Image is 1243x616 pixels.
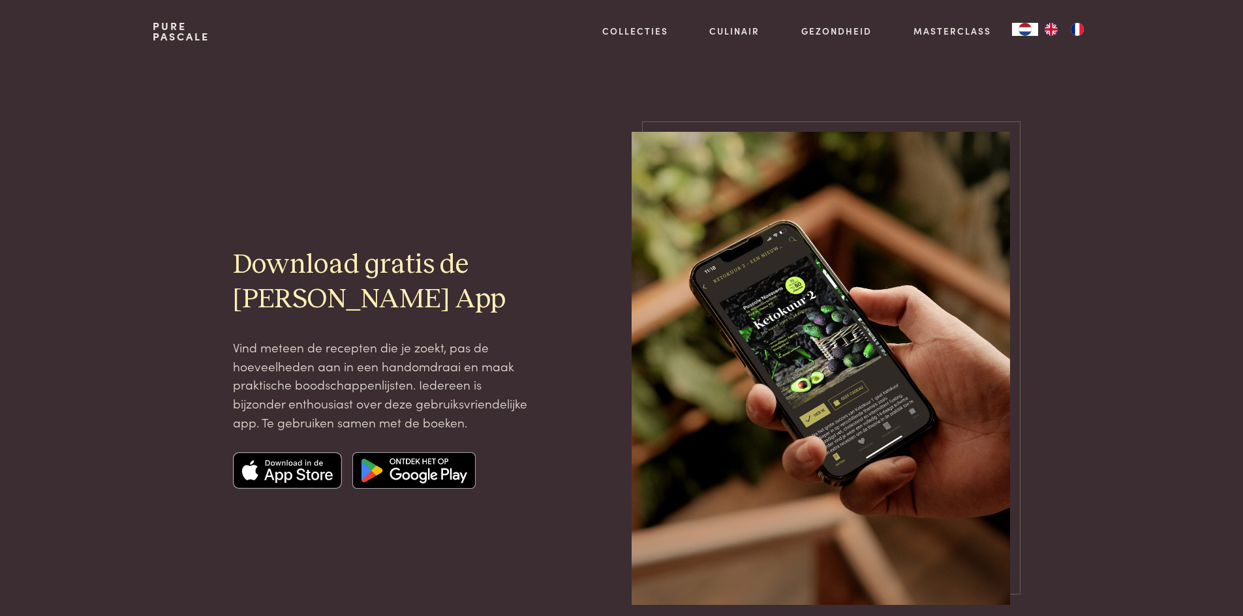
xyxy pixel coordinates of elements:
[233,248,532,317] h2: Download gratis de [PERSON_NAME] App
[352,452,476,489] img: Google app store
[632,132,1010,605] img: iPhone Mockup 15
[233,338,532,431] p: Vind meteen de recepten die je zoekt, pas de hoeveelheden aan in een handomdraai en maak praktisc...
[1012,23,1038,36] div: Language
[801,24,872,38] a: Gezondheid
[233,452,343,489] img: Apple app store
[1012,23,1038,36] a: NL
[1064,23,1090,36] a: FR
[1038,23,1090,36] ul: Language list
[153,21,209,42] a: PurePascale
[1038,23,1064,36] a: EN
[913,24,991,38] a: Masterclass
[709,24,760,38] a: Culinair
[1012,23,1090,36] aside: Language selected: Nederlands
[602,24,668,38] a: Collecties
